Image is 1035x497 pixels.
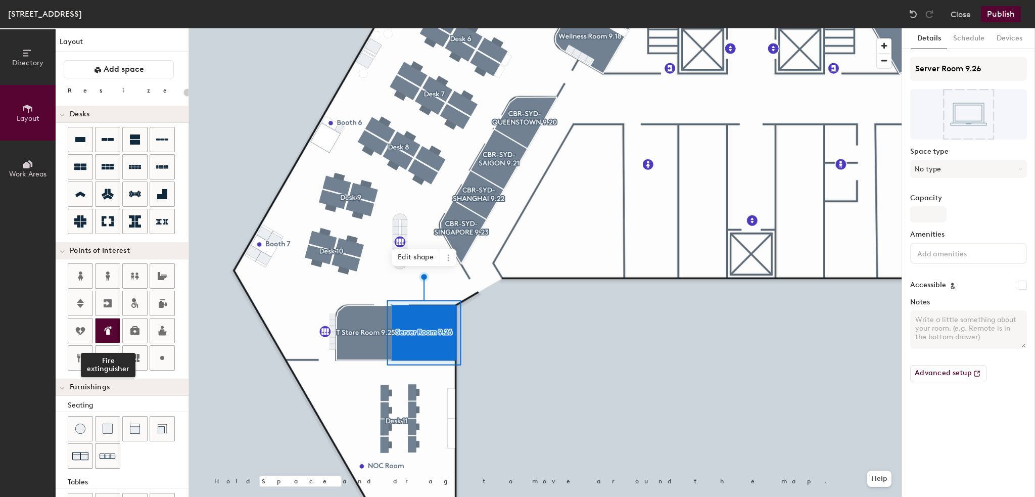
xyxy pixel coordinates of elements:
span: Furnishings [70,383,110,391]
h1: Layout [56,36,189,52]
div: Tables [68,477,189,488]
div: [STREET_ADDRESS] [8,8,82,20]
label: Accessible [910,281,946,289]
img: Stool [75,424,85,434]
span: Layout [17,114,39,123]
img: Couch (x2) [72,448,88,464]
span: Work Areas [9,170,46,178]
span: Directory [12,59,43,67]
img: Couch (middle) [130,424,140,434]
span: Desks [70,110,89,118]
button: Advanced setup [910,365,986,382]
div: Resize [68,86,179,95]
button: Add space [64,60,174,78]
button: Details [911,28,947,49]
button: Close [951,6,971,22]
label: Amenities [910,231,1027,239]
div: Seating [68,400,189,411]
label: Notes [910,298,1027,306]
img: Undo [908,9,918,19]
button: Couch (x3) [95,443,120,469]
img: Cushion [103,424,113,434]
button: No type [910,160,1027,178]
img: The space named Server Room 9.26 [910,89,1027,140]
button: Help [867,471,891,487]
button: Schedule [947,28,991,49]
img: Couch (x3) [100,448,116,464]
label: Space type [910,148,1027,156]
span: Points of Interest [70,247,130,255]
label: Capacity [910,194,1027,202]
button: Couch (middle) [122,416,148,441]
img: Redo [924,9,934,19]
button: Couch (x2) [68,443,93,469]
span: Edit shape [392,249,440,266]
button: Fire extinguisher [95,318,120,343]
button: Devices [991,28,1028,49]
input: Add amenities [915,247,1006,259]
button: Couch (corner) [150,416,175,441]
span: Add space [104,64,144,74]
button: Stool [68,416,93,441]
button: Cushion [95,416,120,441]
button: Publish [981,6,1021,22]
img: Couch (corner) [157,424,167,434]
